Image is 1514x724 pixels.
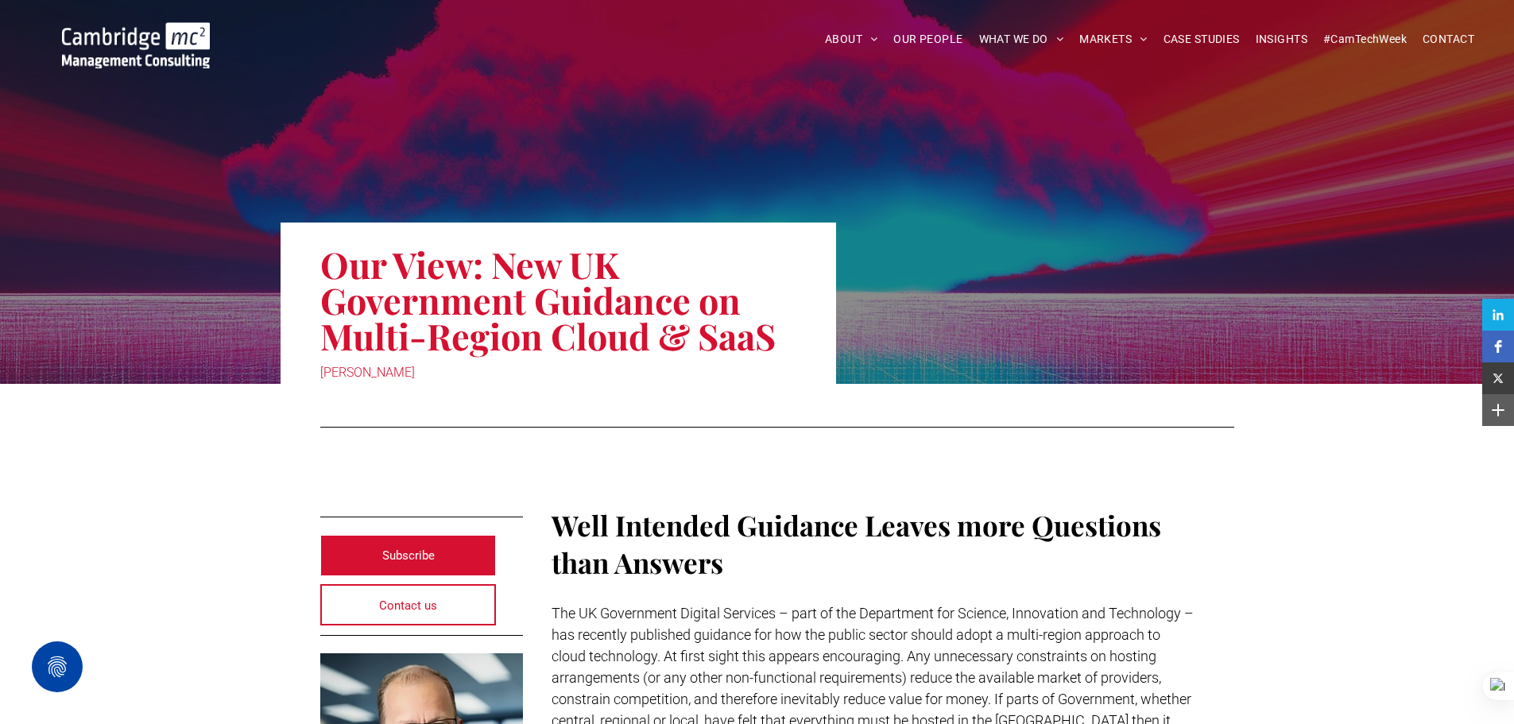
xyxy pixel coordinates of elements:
a: Subscribe [320,535,497,576]
span: Subscribe [382,536,435,575]
span: Well Intended Guidance Leaves more Questions than Answers [552,506,1161,581]
a: Contact us [320,584,497,625]
a: #CamTechWeek [1315,27,1415,52]
h1: Our View: New UK Government Guidance on Multi-Region Cloud & SaaS [320,245,797,355]
a: ABOUT [817,27,886,52]
span: Contact us [379,586,437,625]
a: CASE STUDIES [1156,27,1248,52]
a: Your Business Transformed | Cambridge Management Consulting [62,25,210,41]
a: INSIGHTS [1248,27,1315,52]
a: CONTACT [1415,27,1482,52]
a: WHAT WE DO [971,27,1072,52]
img: Cambridge MC Logo [62,22,210,68]
a: MARKETS [1071,27,1155,52]
div: [PERSON_NAME] [320,362,797,384]
a: OUR PEOPLE [885,27,970,52]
